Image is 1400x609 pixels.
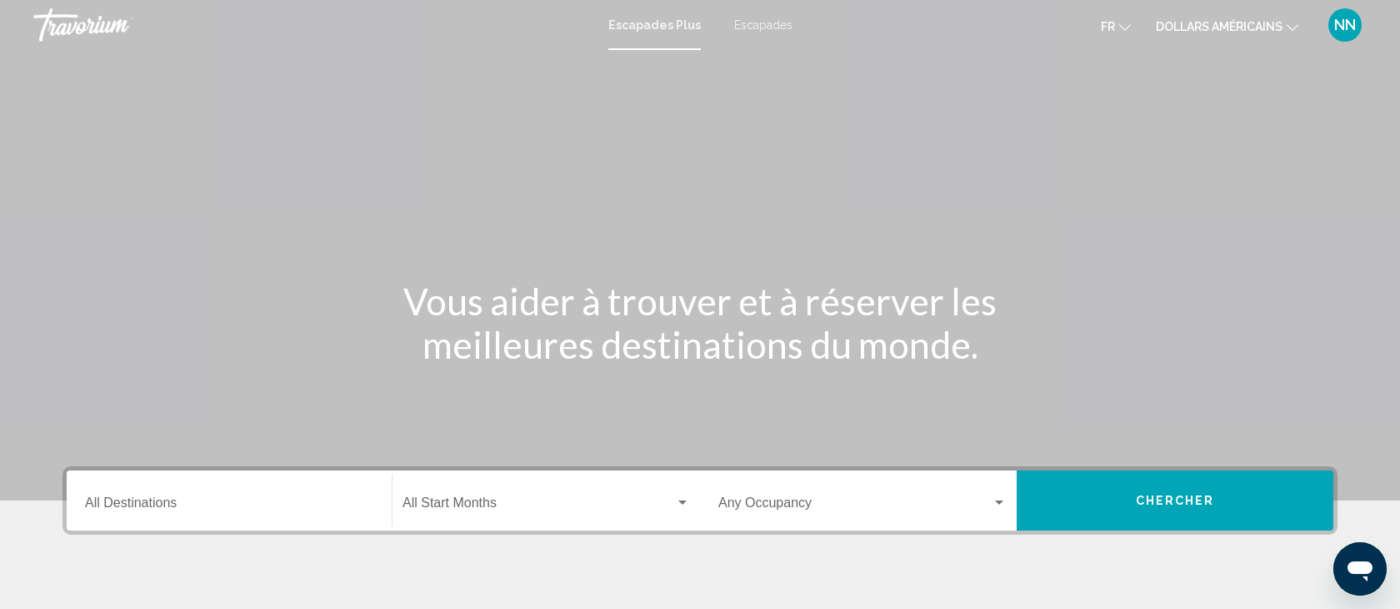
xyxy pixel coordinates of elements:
font: fr [1101,20,1115,33]
div: Widget de recherche [67,471,1333,531]
button: Changer de langue [1101,14,1131,38]
font: NN [1334,16,1356,33]
iframe: Bouton de lancement de la fenêtre de messagerie [1333,542,1387,596]
a: Escapades [734,18,792,32]
button: Chercher [1017,471,1333,531]
button: Changer de devise [1156,14,1298,38]
font: dollars américains [1156,20,1282,33]
span: Chercher [1136,495,1215,508]
a: Escapades Plus [608,18,701,32]
h1: Vous aider à trouver et à réserver les meilleures destinations du monde. [387,279,1012,366]
button: Menu utilisateur [1323,8,1367,43]
a: Travorium [33,8,592,42]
